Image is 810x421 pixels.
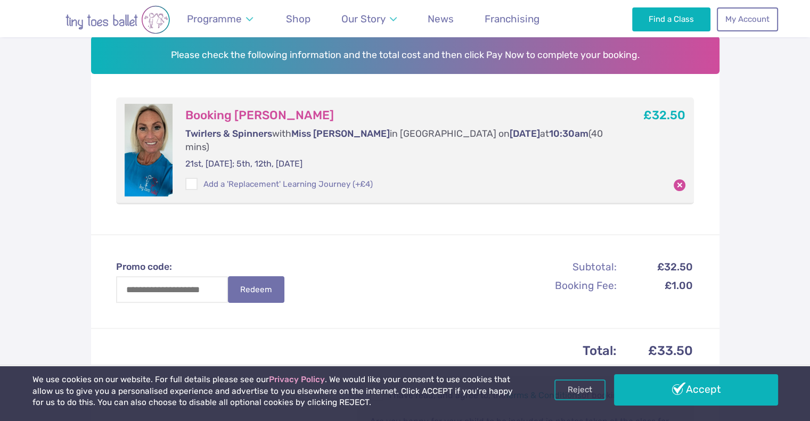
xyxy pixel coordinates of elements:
[336,6,402,31] a: Our Story
[187,13,242,25] span: Programme
[228,276,284,303] button: Redeem
[117,340,618,362] th: Total:
[291,128,390,139] span: Miss [PERSON_NAME]
[485,13,539,25] span: Franchising
[423,6,459,31] a: News
[116,260,295,274] label: Promo code:
[341,13,386,25] span: Our Story
[614,374,778,405] a: Accept
[643,108,685,122] b: £32.50
[32,5,203,34] img: tiny toes ballet
[503,277,617,294] th: Booking Fee:
[480,6,545,31] a: Franchising
[269,375,325,384] a: Privacy Policy
[618,340,693,362] td: £33.50
[32,374,517,409] p: We use cookies on our website. For full details please see our . We would like your consent to us...
[618,277,693,294] td: £1.00
[503,258,617,276] th: Subtotal:
[510,128,540,139] span: [DATE]
[91,36,719,73] h2: Please check the following information and the total cost and then click Pay Now to complete your...
[185,179,373,190] label: Add a 'Replacement' Learning Journey (+£4)
[632,7,710,31] a: Find a Class
[185,108,605,123] h3: Booking [PERSON_NAME]
[185,127,605,153] p: with in [GEOGRAPHIC_DATA] on at (40 mins)
[182,6,258,31] a: Programme
[717,7,778,31] a: My Account
[549,128,588,139] span: 10:30am
[428,13,454,25] span: News
[554,379,606,400] a: Reject
[281,6,316,31] a: Shop
[618,258,693,276] td: £32.50
[185,158,605,170] p: 21st, [DATE]; 5th, 12th, [DATE]
[185,128,272,139] span: Twirlers & Spinners
[286,13,310,25] span: Shop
